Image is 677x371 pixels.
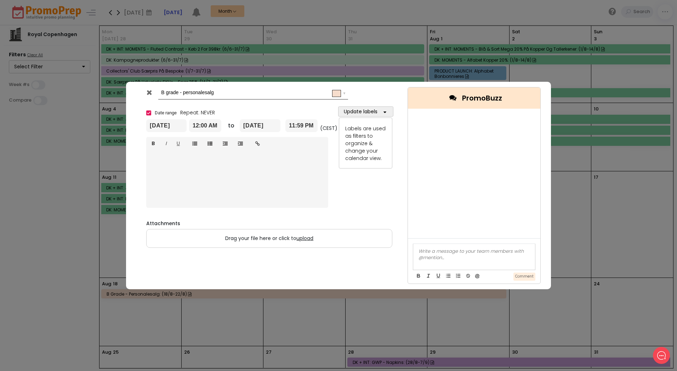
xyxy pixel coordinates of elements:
span: We run on Gist [59,247,90,252]
input: End time [285,119,318,132]
a: Indent [233,137,248,150]
a: U [171,137,185,150]
button: New conversation [11,71,131,85]
input: Start time [189,119,221,132]
input: From date [146,119,187,132]
a: Insert link [250,137,265,150]
h6: Attachments [146,221,392,227]
input: To date [240,119,280,132]
a: I [160,137,172,150]
a: Unordered list [187,137,203,150]
span: Date range [155,110,177,116]
a: Ordered list [202,137,218,150]
h1: Hello [PERSON_NAME]! [11,34,131,46]
span: upload [296,235,313,242]
button: Comment [513,273,535,281]
div: to [221,121,237,130]
div: (CEST) [318,125,334,132]
span: Repeat: NEVER [180,109,215,116]
div: Labels are used as filters to organize & change your calendar view. [345,125,386,162]
span: New conversation [46,75,85,81]
a: B [146,137,160,150]
input: Add name... [161,86,343,99]
button: Update labels [338,106,393,116]
h2: What can we do to help? [11,47,131,58]
iframe: gist-messenger-bubble-iframe [653,347,670,364]
a: Outdent [217,137,233,150]
div: ▼ [343,90,346,96]
span: PromoBuzz [462,93,502,103]
label: Drag your file here or click to [147,229,392,247]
